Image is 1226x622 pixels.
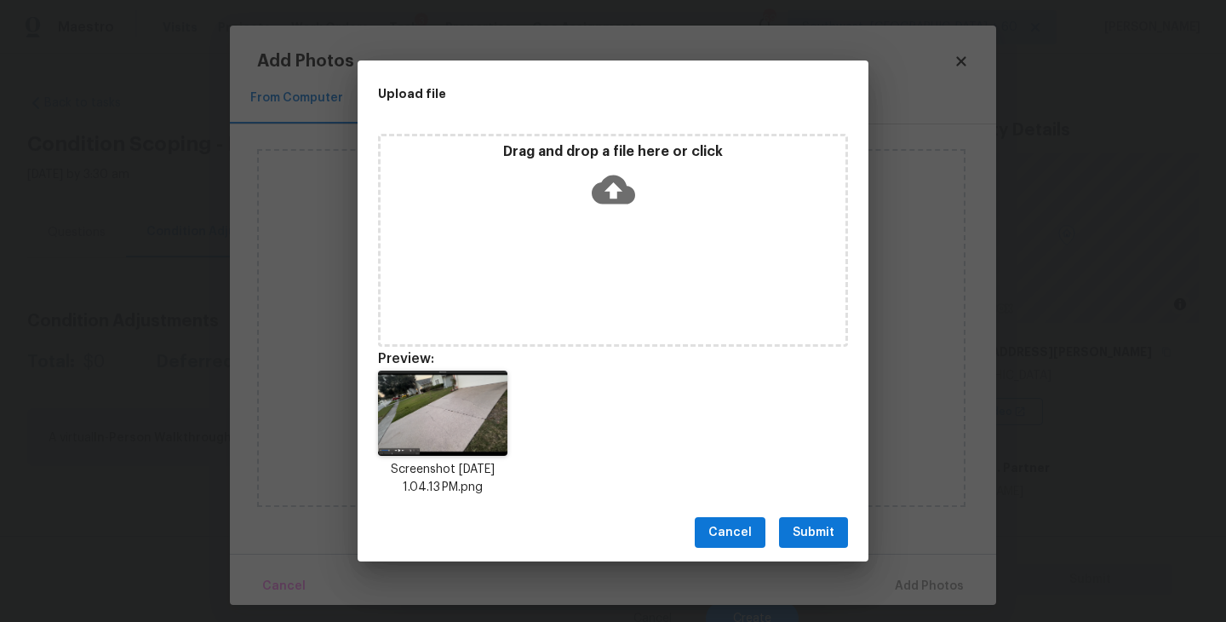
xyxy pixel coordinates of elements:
p: Drag and drop a file here or click [381,143,845,161]
button: Cancel [695,517,765,549]
img: xyx8AAAAASUVORK5CYII= [378,371,507,456]
button: Submit [779,517,848,549]
span: Submit [793,522,834,544]
h2: Upload file [378,84,771,103]
p: Screenshot [DATE] 1.04.13 PM.png [378,461,507,497]
span: Cancel [708,522,752,544]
